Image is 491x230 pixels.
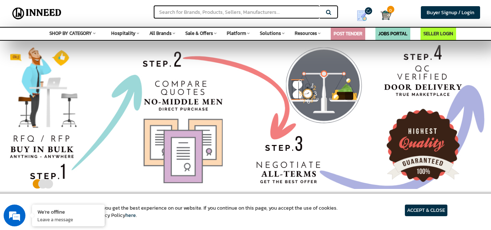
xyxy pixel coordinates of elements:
a: Buyer Signup / Login [421,6,480,19]
img: Show My Quotes [357,10,367,21]
input: Search for Brands, Products, Sellers, Manufacturers... [154,5,319,19]
a: JOBS PORTAL [378,30,407,37]
img: Cart [381,10,391,21]
p: Leave a message [37,216,99,223]
img: Inneed.Market [10,4,64,23]
button: 3 [43,181,48,184]
span: Buyer Signup / Login [427,9,474,16]
article: ACCEPT & CLOSE [405,205,447,216]
a: POST TENDER [334,30,362,37]
span: Resources [295,30,317,37]
div: We're offline [37,208,99,215]
a: here [125,211,136,219]
a: Cart 0 [381,7,385,23]
span: Solutions [260,30,281,37]
span: All Brands [149,30,172,37]
button: 1 [32,181,37,184]
span: Sale & Offers [185,30,213,37]
span: 0 [387,6,394,13]
span: SHOP BY CATEGORY [49,30,92,37]
span: Hospitality [111,30,136,37]
article: We use cookies to ensure you get the best experience on our website. If you continue on this page... [44,205,338,219]
a: my Quotes [349,7,381,24]
button: 2 [37,181,43,184]
a: SELLER LOGIN [423,30,453,37]
span: Platform [227,30,246,37]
